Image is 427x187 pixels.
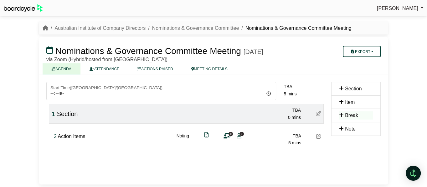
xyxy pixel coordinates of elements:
span: Click to fine tune number [54,134,57,139]
span: Nominations & Governance Committee Meeting [55,46,241,56]
a: AGENDA [43,63,80,74]
div: TBA [257,132,301,139]
span: Click to fine tune number [52,110,55,117]
span: 5 mins [284,91,296,96]
span: 5 mins [288,140,301,145]
a: ACTIONS RAISED [128,63,182,74]
a: Nominations & Governance Committee [152,25,239,31]
span: Item [345,99,355,105]
div: TBA [257,107,301,114]
div: [DATE] [244,48,263,56]
button: Export [343,46,381,57]
span: 0 [239,132,244,136]
span: 0 mins [288,115,301,120]
span: via Zoom (Hybrid/hosted from [GEOGRAPHIC_DATA]) [46,57,167,62]
li: Nominations & Governance Committee Meeting [239,24,351,32]
a: Australian Institute of Company Directors [54,25,146,31]
span: Action Items [58,134,85,139]
a: [PERSON_NAME] [377,4,423,13]
span: Break [345,113,358,118]
img: BoardcycleBlackGreen-aaafeed430059cb809a45853b8cf6d952af9d84e6e89e1f1685b34bfd5cb7d64.svg [4,4,43,12]
a: MEETING DETAILS [182,63,237,74]
div: TBA [284,83,327,90]
span: Note [345,126,356,131]
span: [PERSON_NAME] [377,6,418,11]
a: ATTENDANCE [80,63,128,74]
div: Open Intercom Messenger [406,166,421,181]
span: Section [345,86,362,91]
span: Section [57,110,78,117]
span: 0 [229,132,233,136]
div: Noting [177,132,189,147]
nav: breadcrumb [43,24,351,32]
